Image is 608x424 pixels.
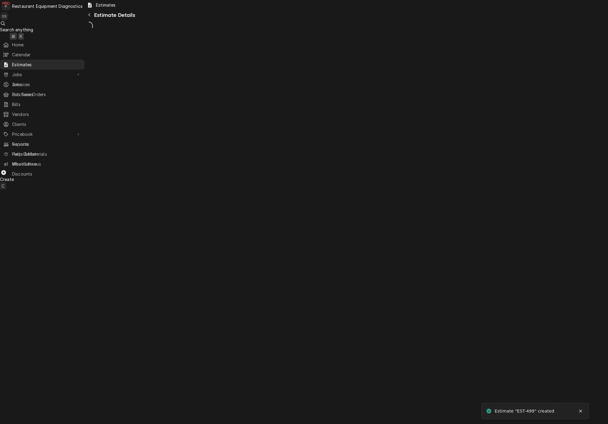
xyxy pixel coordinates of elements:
[84,21,93,31] span: Loading...
[12,101,81,108] span: Bills
[2,2,10,10] div: R
[2,2,10,10] div: Restaurant Equipment Diagnostics's Avatar
[2,183,5,189] span: C
[12,61,81,68] span: Estimates
[84,10,94,20] button: Navigate back
[11,33,15,39] span: ⌘
[12,111,81,117] span: Vendors
[12,71,72,78] span: Jobs
[96,2,116,8] span: Estimates
[12,51,81,58] span: Calendar
[12,131,72,137] span: Pricebook
[12,91,81,98] span: Purchase Orders
[12,121,81,127] span: Clients
[495,408,555,414] div: Estimate "EST-499" created
[20,33,22,39] span: K
[12,81,81,88] span: Invoices
[12,151,81,157] span: Help Center
[12,161,81,167] span: What's New
[12,141,81,147] span: Reports
[94,12,135,18] span: Estimate Details
[12,171,81,177] span: Discounts
[12,3,83,9] div: Restaurant Equipment Diagnostics
[12,42,81,48] span: Home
